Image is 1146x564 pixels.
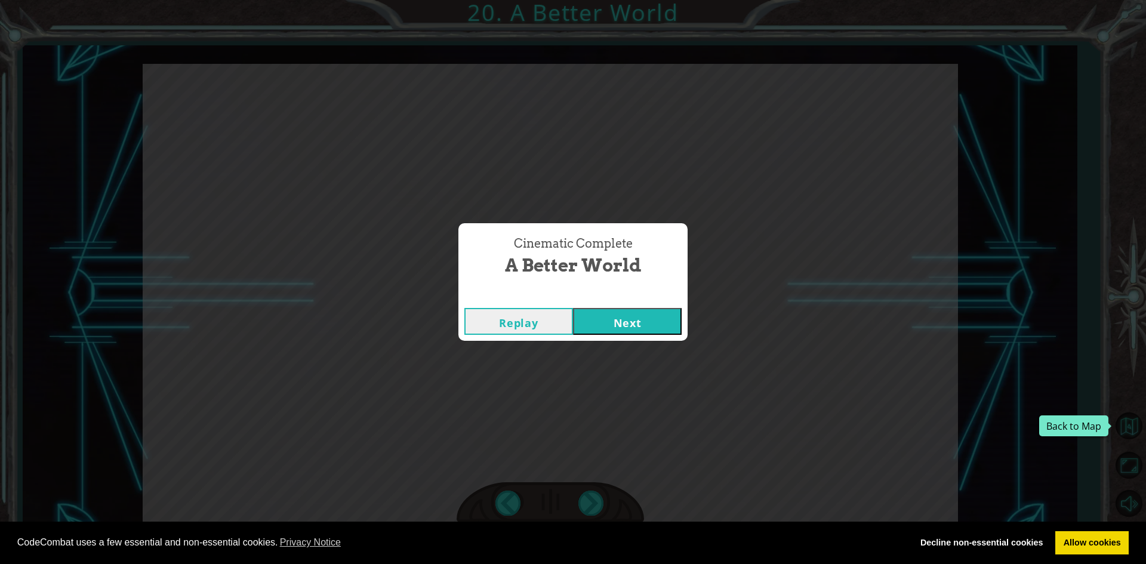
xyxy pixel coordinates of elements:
a: allow cookies [1055,531,1129,555]
div: Back to Map [1039,415,1108,436]
span: CodeCombat uses a few essential and non-essential cookies. [17,534,903,551]
button: Replay [464,308,573,335]
span: A Better World [505,252,642,278]
a: deny cookies [912,531,1051,555]
button: Next [573,308,682,335]
span: Cinematic Complete [514,235,633,252]
a: learn more about cookies [278,534,343,551]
